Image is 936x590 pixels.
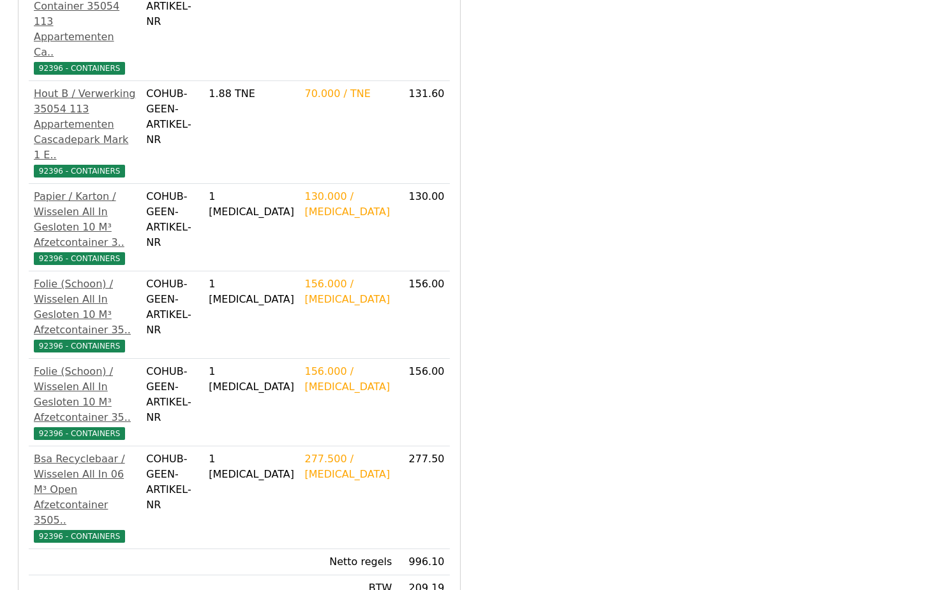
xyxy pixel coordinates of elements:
[397,549,449,575] td: 996.10
[304,451,392,482] div: 277.500 / [MEDICAL_DATA]
[141,81,204,184] td: COHUB-GEEN-ARTIKEL-NR
[209,276,294,307] div: 1 [MEDICAL_DATA]
[397,81,449,184] td: 131.60
[141,271,204,359] td: COHUB-GEEN-ARTIKEL-NR
[209,451,294,482] div: 1 [MEDICAL_DATA]
[34,451,136,528] div: Bsa Recyclebaar / Wisselen All In 06 M³ Open Afzetcontainer 3505..
[34,427,125,440] span: 92396 - CONTAINERS
[34,530,125,543] span: 92396 - CONTAINERS
[397,446,449,549] td: 277.50
[141,446,204,549] td: COHUB-GEEN-ARTIKEL-NR
[304,364,392,395] div: 156.000 / [MEDICAL_DATA]
[34,189,136,266] a: Papier / Karton / Wisselen All In Gesloten 10 M³ Afzetcontainer 3..92396 - CONTAINERS
[34,189,136,250] div: Papier / Karton / Wisselen All In Gesloten 10 M³ Afzetcontainer 3..
[209,364,294,395] div: 1 [MEDICAL_DATA]
[299,549,397,575] td: Netto regels
[397,184,449,271] td: 130.00
[34,340,125,352] span: 92396 - CONTAINERS
[34,364,136,425] div: Folie (Schoon) / Wisselen All In Gesloten 10 M³ Afzetcontainer 35..
[304,276,392,307] div: 156.000 / [MEDICAL_DATA]
[34,451,136,543] a: Bsa Recyclebaar / Wisselen All In 06 M³ Open Afzetcontainer 3505..92396 - CONTAINERS
[304,189,392,220] div: 130.000 / [MEDICAL_DATA]
[397,271,449,359] td: 156.00
[209,189,294,220] div: 1 [MEDICAL_DATA]
[34,276,136,338] div: Folie (Schoon) / Wisselen All In Gesloten 10 M³ Afzetcontainer 35..
[397,359,449,446] td: 156.00
[34,364,136,441] a: Folie (Schoon) / Wisselen All In Gesloten 10 M³ Afzetcontainer 35..92396 - CONTAINERS
[34,276,136,353] a: Folie (Schoon) / Wisselen All In Gesloten 10 M³ Afzetcontainer 35..92396 - CONTAINERS
[304,86,392,102] div: 70.000 / TNE
[34,165,125,178] span: 92396 - CONTAINERS
[34,86,136,178] a: Hout B / Verwerking 35054 113 Appartementen Cascadepark Mark 1 E..92396 - CONTAINERS
[34,62,125,75] span: 92396 - CONTAINERS
[34,252,125,265] span: 92396 - CONTAINERS
[141,184,204,271] td: COHUB-GEEN-ARTIKEL-NR
[209,86,294,102] div: 1.88 TNE
[34,86,136,163] div: Hout B / Verwerking 35054 113 Appartementen Cascadepark Mark 1 E..
[141,359,204,446] td: COHUB-GEEN-ARTIKEL-NR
